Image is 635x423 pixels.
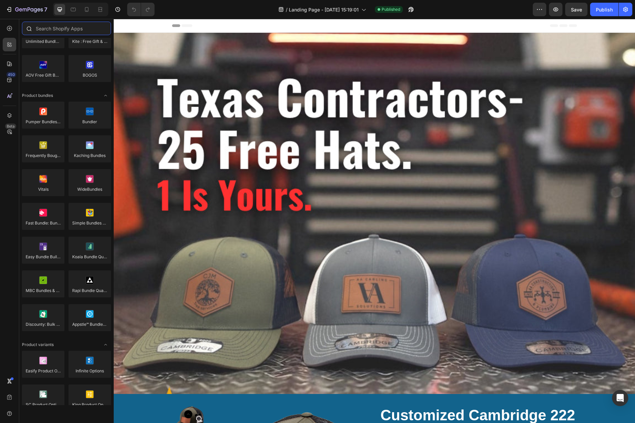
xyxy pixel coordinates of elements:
span: Product variants [22,342,54,348]
button: Save [565,3,587,16]
button: 7 [3,3,50,16]
h2: Customized Cambridge 222 [266,386,463,406]
span: Published [382,6,400,12]
span: Save [571,7,582,12]
div: Beta [5,124,16,129]
span: Product bundles [22,92,53,99]
div: Undo/Redo [127,3,155,16]
div: Open Intercom Messenger [612,390,628,406]
iframe: Design area [114,19,635,423]
span: / [286,6,287,13]
div: Publish [596,6,613,13]
p: 7 [44,5,47,14]
button: Publish [590,3,618,16]
span: Toggle open [100,90,111,101]
div: 450 [6,72,16,77]
span: Toggle open [100,339,111,350]
span: Landing Page - [DATE] 15:19:01 [289,6,359,13]
input: Search Shopify Apps [22,22,111,35]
